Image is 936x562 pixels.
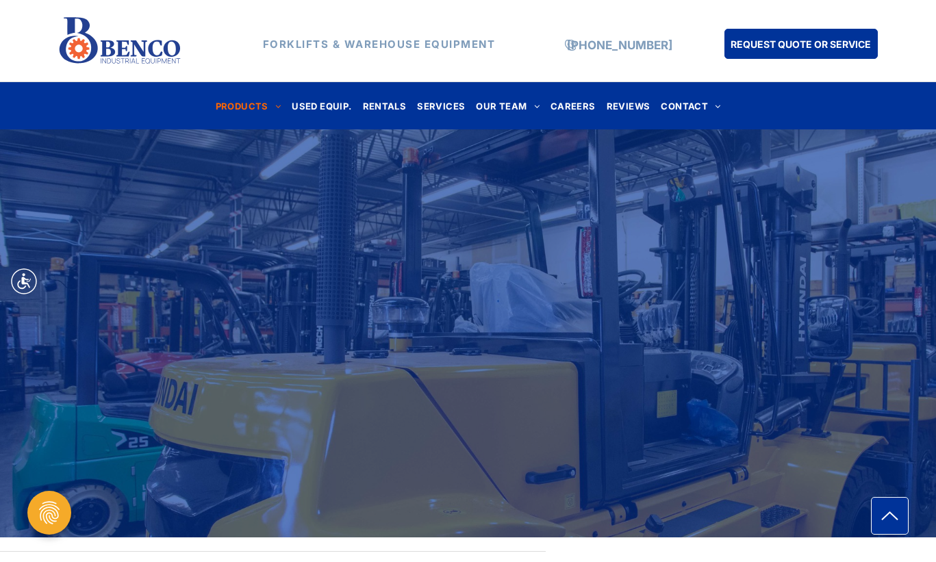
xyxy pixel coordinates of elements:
a: USED EQUIP. [286,97,357,115]
strong: FORKLIFTS & WAREHOUSE EQUIPMENT [263,38,496,51]
a: SERVICES [412,97,470,115]
a: REQUEST QUOTE OR SERVICE [724,29,878,59]
a: RENTALS [357,97,412,115]
a: CONTACT [655,97,726,115]
a: PRODUCTS [210,97,287,115]
span: REQUEST QUOTE OR SERVICE [731,31,871,57]
a: REVIEWS [601,97,656,115]
a: CAREERS [545,97,601,115]
a: [PHONE_NUMBER] [567,38,672,52]
a: OUR TEAM [470,97,545,115]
